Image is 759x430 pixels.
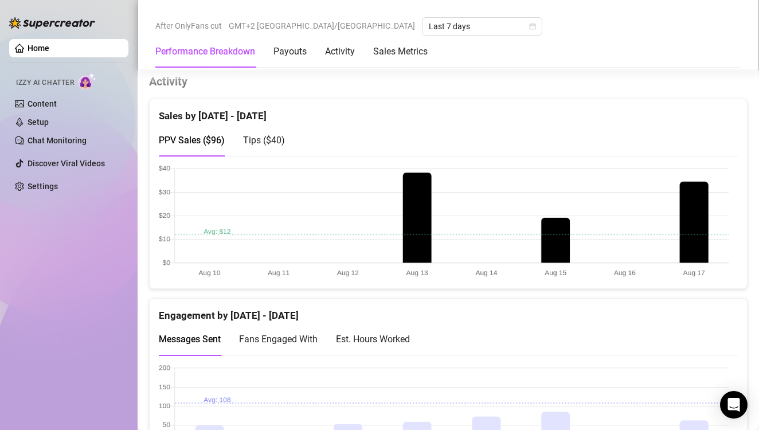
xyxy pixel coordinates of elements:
[159,334,221,345] span: Messages Sent
[9,17,95,29] img: logo-BBDzfeDw.svg
[373,45,428,58] div: Sales Metrics
[28,99,57,108] a: Content
[336,332,410,346] div: Est. Hours Worked
[79,73,96,89] img: AI Chatter
[159,99,738,124] div: Sales by [DATE] - [DATE]
[243,135,285,146] span: Tips ( $40 )
[273,45,307,58] div: Payouts
[229,17,415,34] span: GMT+2 [GEOGRAPHIC_DATA]/[GEOGRAPHIC_DATA]
[28,182,58,191] a: Settings
[149,73,748,89] h4: Activity
[16,77,74,88] span: Izzy AI Chatter
[239,334,318,345] span: Fans Engaged With
[429,18,535,35] span: Last 7 days
[159,135,225,146] span: PPV Sales ( $96 )
[28,136,87,145] a: Chat Monitoring
[28,159,105,168] a: Discover Viral Videos
[159,299,738,323] div: Engagement by [DATE] - [DATE]
[28,118,49,127] a: Setup
[155,45,255,58] div: Performance Breakdown
[325,45,355,58] div: Activity
[529,23,536,30] span: calendar
[720,391,748,419] div: Open Intercom Messenger
[28,44,49,53] a: Home
[155,17,222,34] span: After OnlyFans cut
